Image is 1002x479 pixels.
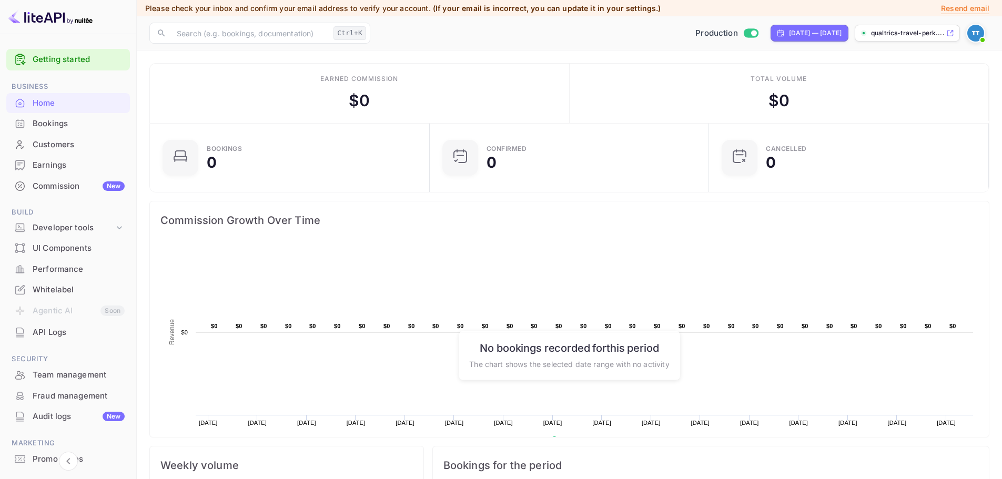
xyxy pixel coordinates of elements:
text: $0 [555,323,562,329]
div: Earnings [33,159,125,171]
div: Audit logs [33,411,125,423]
img: Travel Team [967,25,984,42]
div: Total volume [751,74,807,84]
text: $0 [432,323,439,329]
text: [DATE] [740,420,759,426]
text: $0 [383,323,390,329]
div: Home [33,97,125,109]
a: CommissionNew [6,176,130,196]
text: $0 [777,323,784,329]
text: $0 [826,323,833,329]
text: Revenue [561,436,588,444]
span: Commission Growth Over Time [160,212,978,229]
text: $0 [408,323,415,329]
text: [DATE] [790,420,808,426]
div: Promo codes [6,449,130,470]
text: $0 [309,323,316,329]
text: [DATE] [494,420,513,426]
div: UI Components [33,242,125,254]
div: Promo codes [33,453,125,465]
text: $0 [802,323,808,329]
text: $0 [949,323,956,329]
text: [DATE] [888,420,907,426]
a: API Logs [6,322,130,342]
div: Whitelabel [33,284,125,296]
text: $0 [875,323,882,329]
a: Bookings [6,114,130,133]
text: [DATE] [691,420,710,426]
div: Bookings [6,114,130,134]
text: [DATE] [592,420,611,426]
span: Business [6,81,130,93]
div: New [103,412,125,421]
div: Developer tools [33,222,114,234]
text: $0 [900,323,907,329]
text: $0 [851,323,857,329]
a: Customers [6,135,130,154]
text: $0 [507,323,513,329]
a: Earnings [6,155,130,175]
a: Performance [6,259,130,279]
text: $0 [236,323,242,329]
a: Promo codes [6,449,130,468]
div: Team management [6,365,130,385]
p: Resend email [941,3,989,14]
text: [DATE] [248,420,267,426]
a: Getting started [33,54,125,66]
text: $0 [703,323,710,329]
div: API Logs [6,322,130,343]
div: Audit logsNew [6,406,130,427]
div: Bookings [207,146,242,152]
div: UI Components [6,238,130,259]
img: LiteAPI logo [8,8,93,25]
a: UI Components [6,238,130,258]
button: Collapse navigation [59,452,78,471]
div: Performance [6,259,130,280]
span: Security [6,353,130,365]
div: 0 [207,155,217,170]
a: Whitelabel [6,280,130,299]
p: qualtrics-travel-perk.... [871,28,944,38]
div: Getting started [6,49,130,70]
span: Build [6,207,130,218]
h6: No bookings recorded for this period [469,341,669,354]
text: $0 [260,323,267,329]
text: [DATE] [199,420,218,426]
div: 0 [487,155,497,170]
text: $0 [285,323,292,329]
div: Customers [33,139,125,151]
div: Ctrl+K [333,26,366,40]
text: $0 [752,323,759,329]
text: [DATE] [543,420,562,426]
div: Switch to Sandbox mode [691,27,762,39]
div: Whitelabel [6,280,130,300]
div: Fraud management [6,386,130,406]
text: $0 [359,323,366,329]
a: Home [6,93,130,113]
text: $0 [482,323,489,329]
text: $0 [679,323,685,329]
span: Bookings for the period [443,457,978,474]
text: [DATE] [838,420,857,426]
div: Team management [33,369,125,381]
text: $0 [457,323,464,329]
text: [DATE] [642,420,661,426]
div: Commission [33,180,125,192]
p: The chart shows the selected date range with no activity [469,358,669,369]
text: $0 [181,329,188,335]
span: Marketing [6,437,130,449]
div: Performance [33,263,125,276]
div: Developer tools [6,219,130,237]
text: Revenue [168,319,176,345]
input: Search (e.g. bookings, documentation) [170,23,329,44]
div: $ 0 [349,89,370,113]
div: Fraud management [33,390,125,402]
div: Bookings [33,118,125,130]
span: (If your email is incorrect, you can update it in your settings.) [433,4,661,13]
div: Earnings [6,155,130,176]
div: API Logs [33,327,125,339]
div: Earned commission [320,74,398,84]
div: CommissionNew [6,176,130,197]
text: [DATE] [445,420,464,426]
text: $0 [531,323,538,329]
